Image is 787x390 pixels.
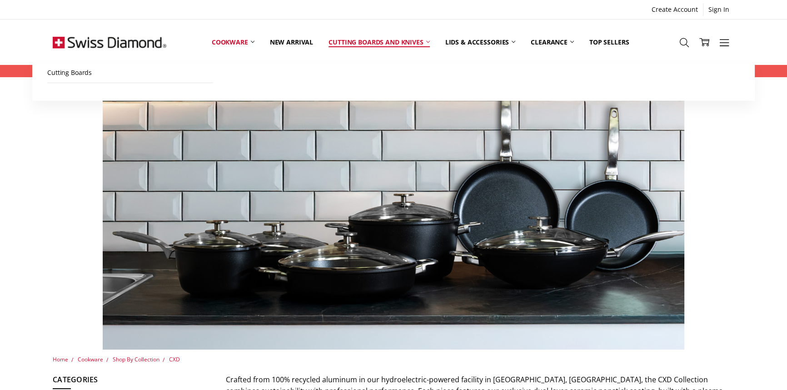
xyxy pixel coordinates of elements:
[321,22,438,62] a: Cutting boards and knives
[647,3,703,16] a: Create Account
[169,355,180,363] a: CXD
[53,374,190,390] h5: Categories
[703,3,734,16] a: Sign In
[53,355,68,363] a: Home
[262,22,321,62] a: New arrival
[204,22,262,62] a: Cookware
[582,22,637,62] a: Top Sellers
[523,22,582,62] a: Clearance
[78,355,103,363] a: Cookware
[53,20,166,65] img: Free Shipping On Every Order
[438,22,523,62] a: Lids & Accessories
[113,355,159,363] a: Shop By Collection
